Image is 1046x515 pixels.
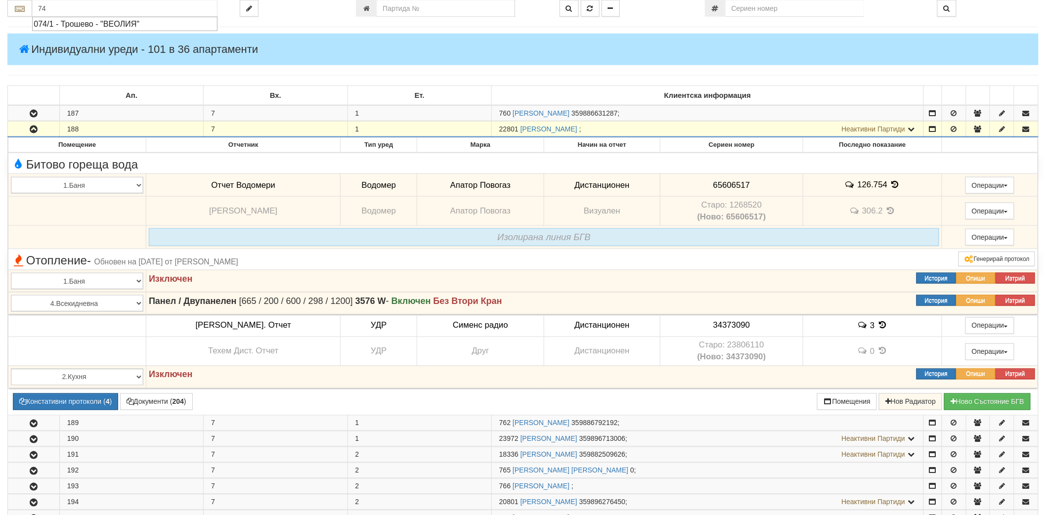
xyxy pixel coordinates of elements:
span: 2 [355,498,359,506]
span: 1 [355,435,359,443]
span: Партида № [499,125,519,133]
span: Техем Дист. Отчет [208,346,278,356]
td: 7 [204,447,348,463]
span: История на показанията [877,321,888,330]
a: [PERSON_NAME] [521,435,577,443]
a: [PERSON_NAME] [521,125,577,133]
span: 306.2 [862,206,883,215]
td: ; [491,105,923,121]
b: (Ново: 34373090) [697,352,766,362]
td: Ет.: No sort applied, sorting is disabled [348,86,491,105]
span: 2 [355,467,359,474]
span: Партида № [499,482,511,490]
a: [PERSON_NAME] [513,482,569,490]
td: 191 [59,447,203,463]
td: Сименс радио [417,314,544,337]
strong: Включен [392,296,431,306]
td: 7 [204,121,348,137]
span: 1 [355,419,359,427]
td: ; [491,416,923,431]
div: 074/1 - Трошево - "ВЕОЛИЯ" [34,18,216,30]
span: Партида № [499,419,511,427]
td: Водомер [341,174,417,197]
span: Неактивни Партиди [841,451,905,459]
td: : No sort applied, sorting is disabled [1014,86,1039,105]
span: Обновен на [DATE] от [PERSON_NAME] [94,257,238,266]
td: Друг [417,337,544,366]
span: 126.754 [858,180,888,190]
td: Устройство със сериен номер 1268520 беше подменено от устройство със сериен номер 65606517 [660,196,803,225]
td: Дистанционен [544,314,660,337]
button: Операции [965,343,1015,360]
th: Тип уред [341,137,417,152]
button: Операции [965,177,1015,194]
th: Последно показание [803,137,942,152]
td: ; [491,495,923,510]
td: Ап.: No sort applied, sorting is disabled [59,86,203,105]
span: 65606517 [713,180,750,190]
span: История на забележките [844,180,857,189]
td: : No sort applied, sorting is disabled [8,86,60,105]
span: 1 [355,125,359,133]
span: История на показанията [885,206,896,215]
button: Изтрий [996,273,1035,284]
strong: Без Втори Кран [434,296,502,306]
span: Отчет Водомери [211,180,275,190]
a: [PERSON_NAME] [PERSON_NAME] [513,467,628,474]
button: История [916,369,956,380]
span: Партида № [499,109,511,117]
td: ; [491,431,923,447]
td: : No sort applied, sorting is disabled [966,86,990,105]
span: 359896713006 [579,435,625,443]
span: Партида № [499,451,519,459]
td: ; [491,121,923,137]
h4: Индивидуални уреди - 101 в 36 апартаменти [7,34,1039,65]
td: : No sort applied, sorting is disabled [942,86,966,105]
th: Помещение [8,137,146,152]
td: 7 [204,463,348,478]
span: - [355,296,389,306]
button: Генерирай протокол [959,252,1035,266]
td: 7 [204,495,348,510]
td: ; [491,463,923,478]
span: 359882509626 [579,451,625,459]
span: 2 [355,451,359,459]
td: Устройство със сериен номер 23806110 беше подменено от устройство със сериен номер 34373090 [660,337,803,366]
td: 194 [59,495,203,510]
button: Новo Състояние БГВ [944,393,1031,410]
td: ; [491,447,923,463]
span: 1 [355,109,359,117]
span: Отопление [11,254,238,267]
span: - [87,254,91,267]
b: 4 [106,398,110,406]
td: 190 [59,431,203,447]
b: 204 [173,398,184,406]
span: Партида № [499,467,511,474]
strong: Изключен [149,370,193,380]
button: Констативни протоколи (4) [13,393,118,410]
button: Документи (204) [120,393,193,410]
span: История на показанията [877,346,888,356]
th: Отчетник [146,137,341,152]
span: Неактивни Партиди [841,125,905,133]
td: 193 [59,479,203,494]
a: [PERSON_NAME] [513,109,569,117]
a: [PERSON_NAME] [521,451,577,459]
span: 359886631287 [571,109,617,117]
button: Помещения [817,393,877,410]
button: Операции [965,317,1015,334]
span: Партида № [499,435,519,443]
strong: Изключен [149,274,193,284]
a: [PERSON_NAME] [513,419,569,427]
span: История на показанията [890,180,901,189]
th: Марка [417,137,544,152]
td: : No sort applied, sorting is disabled [990,86,1014,105]
button: Нов Радиатор [879,393,942,410]
td: ; [491,479,923,494]
button: Опиши [956,295,996,306]
a: [PERSON_NAME] [521,498,577,506]
td: 7 [204,416,348,431]
span: Неактивни Партиди [841,435,905,443]
b: Ап. [126,91,137,99]
span: 34373090 [713,321,750,330]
